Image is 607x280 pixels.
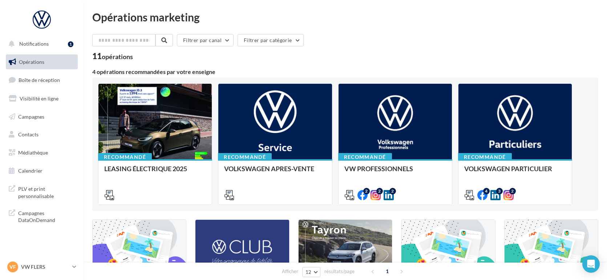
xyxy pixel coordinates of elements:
[338,153,392,161] div: Recommandé
[20,95,58,102] span: Visibilité en ligne
[98,153,152,161] div: Recommandé
[4,109,79,124] a: Campagnes
[177,34,234,46] button: Filtrer par canal
[496,188,503,194] div: 3
[18,168,43,174] span: Calendrier
[224,165,326,180] div: VOLKSWAGEN APRES-VENTE
[18,208,75,224] span: Campagnes DataOnDemand
[483,188,490,194] div: 4
[582,255,600,273] div: Open Intercom Messenger
[9,263,16,271] span: VF
[4,181,79,202] a: PLV et print personnalisable
[302,267,321,277] button: 12
[363,188,370,194] div: 2
[68,41,73,47] div: 1
[464,165,566,180] div: VOLKSWAGEN PARTICULIER
[344,165,446,180] div: VW PROFESSIONNELS
[305,269,312,275] span: 12
[6,260,78,274] a: VF VW FLERS
[4,127,79,142] a: Contacts
[19,59,44,65] span: Opérations
[4,36,76,52] button: Notifications 1
[4,205,79,227] a: Campagnes DataOnDemand
[509,188,516,194] div: 2
[19,41,49,47] span: Notifications
[458,153,512,161] div: Recommandé
[18,149,48,156] span: Médiathèque
[18,131,39,137] span: Contacts
[218,153,272,161] div: Recommandé
[282,268,298,275] span: Afficher
[92,12,598,22] div: Opérations marketing
[4,145,79,160] a: Médiathèque
[104,165,206,180] div: LEASING ÉLECTRIQUE 2025
[381,265,393,277] span: 1
[4,163,79,178] a: Calendrier
[92,69,598,75] div: 4 opérations recommandées par votre enseigne
[389,188,396,194] div: 2
[19,77,60,83] span: Boîte de réception
[324,268,355,275] span: résultats/page
[238,34,304,46] button: Filtrer par catégorie
[21,263,69,271] p: VW FLERS
[4,72,79,88] a: Boîte de réception
[18,113,44,119] span: Campagnes
[4,91,79,106] a: Visibilité en ligne
[102,53,133,60] div: opérations
[18,184,75,199] span: PLV et print personnalisable
[92,52,133,60] div: 11
[376,188,383,194] div: 2
[4,54,79,70] a: Opérations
